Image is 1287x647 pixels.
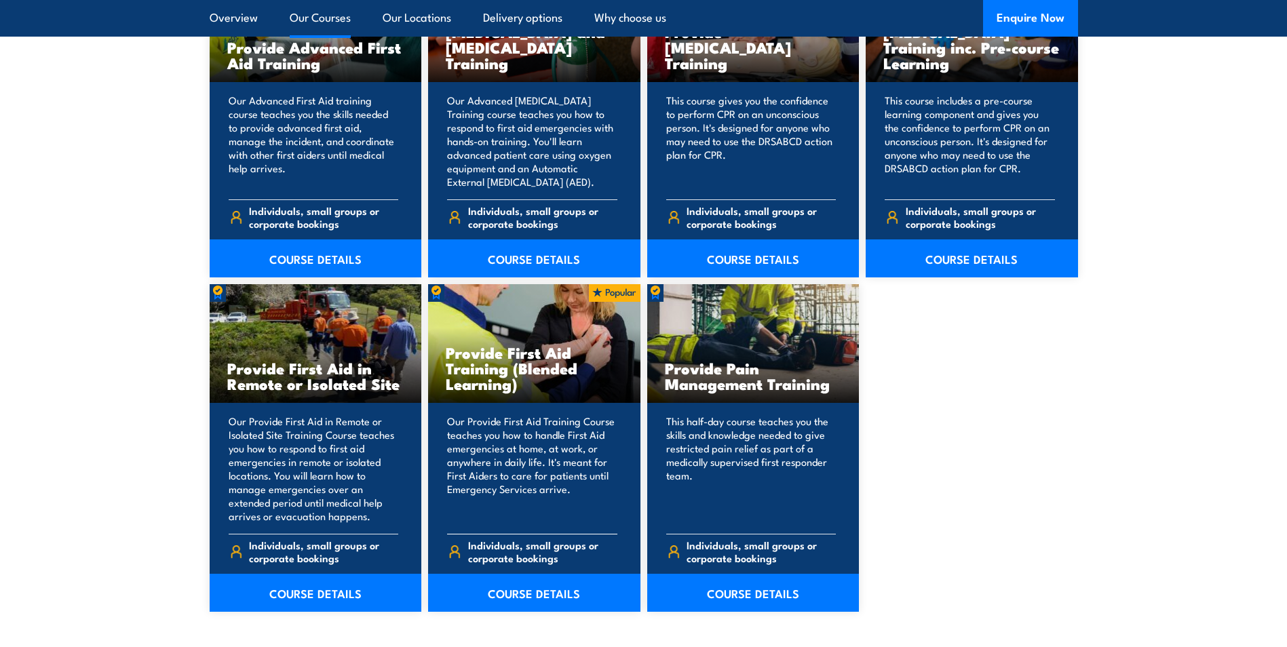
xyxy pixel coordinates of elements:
[210,239,422,277] a: COURSE DETAILS
[666,94,837,189] p: This course gives you the confidence to perform CPR on an unconscious person. It's designed for a...
[229,414,399,523] p: Our Provide First Aid in Remote or Isolated Site Training Course teaches you how to respond to fi...
[446,345,623,391] h3: Provide First Aid Training (Blended Learning)
[227,360,404,391] h3: Provide First Aid in Remote or Isolated Site
[447,414,617,523] p: Our Provide First Aid Training Course teaches you how to handle First Aid emergencies at home, at...
[666,414,837,523] p: This half-day course teaches you the skills and knowledge needed to give restricted pain relief a...
[687,538,836,564] span: Individuals, small groups or corporate bookings
[428,239,640,277] a: COURSE DETAILS
[665,360,842,391] h3: Provide Pain Management Training
[647,239,860,277] a: COURSE DETAILS
[906,204,1055,230] span: Individuals, small groups or corporate bookings
[447,94,617,189] p: Our Advanced [MEDICAL_DATA] Training course teaches you how to respond to first aid emergencies w...
[249,538,398,564] span: Individuals, small groups or corporate bookings
[883,8,1060,71] h3: Provide [MEDICAL_DATA] Training inc. Pre-course Learning
[885,94,1055,189] p: This course includes a pre-course learning component and gives you the confidence to perform CPR ...
[227,39,404,71] h3: Provide Advanced First Aid Training
[468,204,617,230] span: Individuals, small groups or corporate bookings
[210,574,422,612] a: COURSE DETAILS
[229,94,399,189] p: Our Advanced First Aid training course teaches you the skills needed to provide advanced first ai...
[665,24,842,71] h3: Provide [MEDICAL_DATA] Training
[446,8,623,71] h3: Provide Advanced [MEDICAL_DATA] and [MEDICAL_DATA] Training
[687,204,836,230] span: Individuals, small groups or corporate bookings
[428,574,640,612] a: COURSE DETAILS
[249,204,398,230] span: Individuals, small groups or corporate bookings
[866,239,1078,277] a: COURSE DETAILS
[647,574,860,612] a: COURSE DETAILS
[468,538,617,564] span: Individuals, small groups or corporate bookings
